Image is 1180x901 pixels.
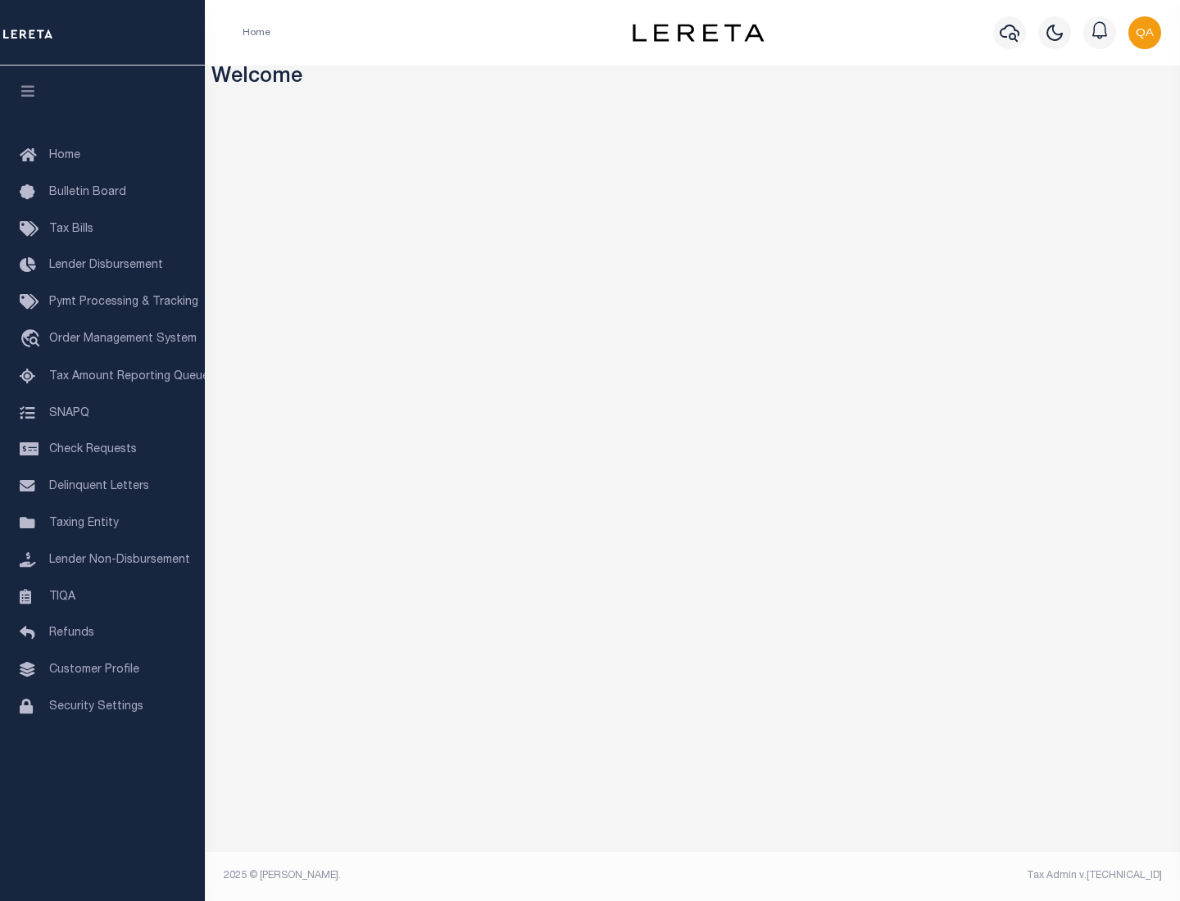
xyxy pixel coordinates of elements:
span: Check Requests [49,444,137,455]
span: TIQA [49,591,75,602]
span: Tax Bills [49,224,93,235]
span: Delinquent Letters [49,481,149,492]
span: Customer Profile [49,664,139,676]
span: Taxing Entity [49,518,119,529]
img: svg+xml;base64,PHN2ZyB4bWxucz0iaHR0cDovL3d3dy53My5vcmcvMjAwMC9zdmciIHBvaW50ZXItZXZlbnRzPSJub25lIi... [1128,16,1161,49]
li: Home [243,25,270,40]
span: Lender Disbursement [49,260,163,271]
span: Tax Amount Reporting Queue [49,371,209,383]
span: Pymt Processing & Tracking [49,297,198,308]
div: 2025 © [PERSON_NAME]. [211,868,693,883]
span: SNAPQ [49,407,89,419]
img: logo-dark.svg [633,24,764,42]
span: Order Management System [49,333,197,345]
div: Tax Admin v.[TECHNICAL_ID] [705,868,1162,883]
span: Bulletin Board [49,187,126,198]
i: travel_explore [20,329,46,351]
span: Security Settings [49,701,143,713]
span: Lender Non-Disbursement [49,555,190,566]
span: Refunds [49,627,94,639]
span: Home [49,150,80,161]
h3: Welcome [211,66,1174,91]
